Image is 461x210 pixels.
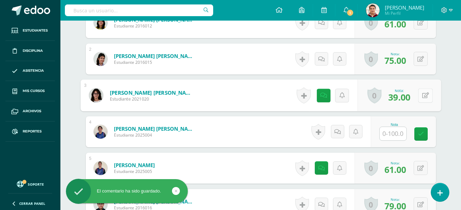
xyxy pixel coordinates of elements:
[384,55,406,66] span: 75.00
[385,4,424,11] span: [PERSON_NAME]
[94,161,107,175] img: 2dd6b1747887d1c07ec5915245b443e1.png
[114,168,155,174] span: Estudiante 2025005
[23,129,42,134] span: Reportes
[8,179,52,188] a: Soporte
[388,91,411,103] span: 39.00
[114,52,196,59] a: [PERSON_NAME] [PERSON_NAME]
[28,182,44,187] span: Soporte
[385,10,424,16] span: Mi Perfil
[23,68,44,73] span: Asistencia
[23,48,43,54] span: Disciplina
[384,161,406,165] div: Nota:
[110,89,194,96] a: [PERSON_NAME] [PERSON_NAME]
[384,164,406,175] span: 61.00
[366,3,380,17] img: e7cd323b44cf5a74fd6dd1684ce041c5.png
[94,16,107,30] img: 182161ddecf195042ce710af94021bc1.png
[23,88,45,94] span: Mis cursos
[114,59,196,65] span: Estudiante 2016015
[94,52,107,66] img: 2a0698b19a4965b32abf07ab1fa2c9b5.png
[5,121,55,142] a: Reportes
[65,4,213,16] input: Busca un usuario...
[5,101,55,121] a: Archivos
[364,15,378,31] a: 0
[364,51,378,67] a: 0
[89,88,103,102] img: 94b10c4b23a293ba5b4ad163c522c6ff.png
[110,96,194,102] span: Estudiante 2021020
[5,81,55,101] a: Mis cursos
[66,188,188,194] div: El comentario ha sido guardado.
[367,87,381,104] a: 0
[5,21,55,41] a: Estudiantes
[388,88,411,93] div: Nota:
[114,125,196,132] a: [PERSON_NAME] [PERSON_NAME]
[346,9,354,16] span: 1
[114,162,155,168] a: [PERSON_NAME]
[114,23,196,29] span: Estudiante 2016012
[384,18,406,30] span: 61.00
[114,132,196,138] span: Estudiante 2025004
[380,127,406,140] input: 0-100.0
[384,197,406,202] div: Nota:
[94,125,107,139] img: de6150c211cbc1f257cf4b5405fdced8.png
[384,51,406,56] div: Nota:
[379,123,410,127] div: Nota
[19,201,45,206] span: Cerrar panel
[23,108,41,114] span: Archivos
[5,41,55,61] a: Disciplina
[5,61,55,81] a: Asistencia
[364,160,378,176] a: 0
[23,28,48,33] span: Estudiantes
